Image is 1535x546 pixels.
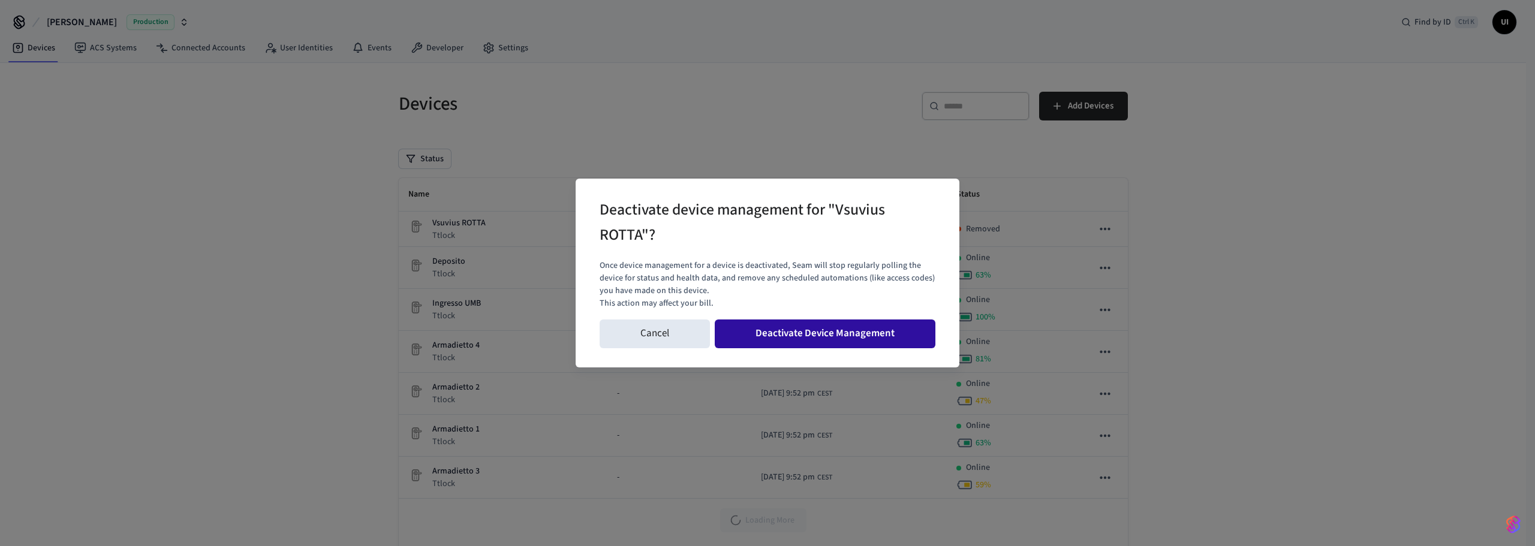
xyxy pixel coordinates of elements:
p: This action may affect your bill. [600,297,935,310]
img: SeamLogoGradient.69752ec5.svg [1506,515,1521,534]
button: Cancel [600,319,710,348]
h2: Deactivate device management for "Vsuvius ROTTA"? [600,193,902,254]
button: Deactivate Device Management [715,319,935,348]
p: Once device management for a device is deactivated, Seam will stop regularly polling the device f... [600,260,935,297]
